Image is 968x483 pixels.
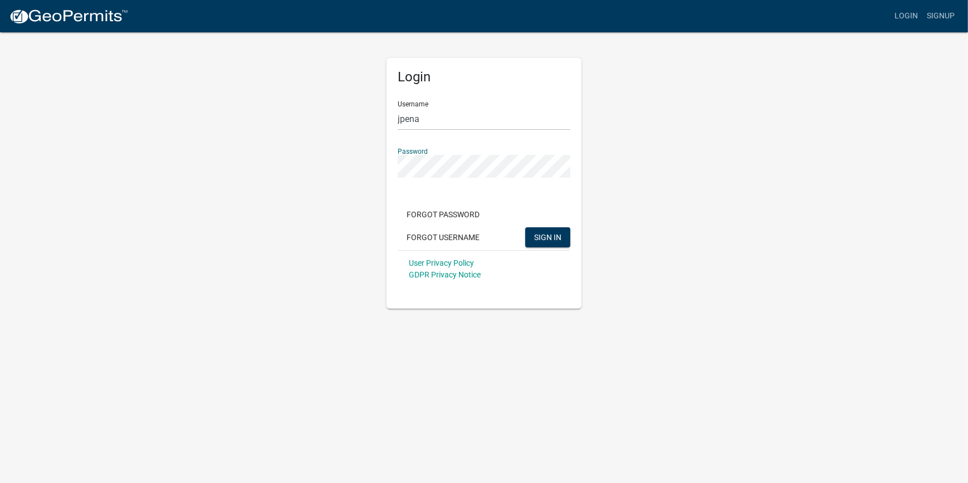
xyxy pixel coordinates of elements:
a: Signup [922,6,959,27]
span: SIGN IN [534,232,561,241]
a: Login [890,6,922,27]
button: SIGN IN [525,227,570,247]
h5: Login [398,69,570,85]
a: User Privacy Policy [409,258,474,267]
button: Forgot Username [398,227,488,247]
button: Forgot Password [398,204,488,225]
a: GDPR Privacy Notice [409,270,481,279]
